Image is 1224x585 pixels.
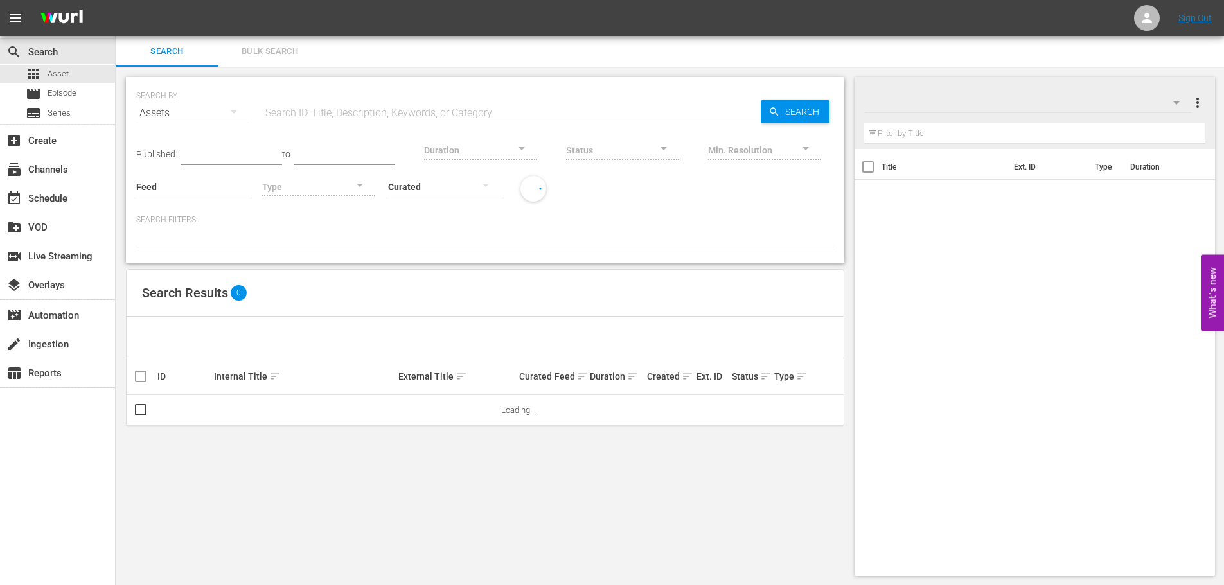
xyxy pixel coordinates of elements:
span: Series [48,107,71,119]
span: 0 [231,285,247,301]
span: Asset [48,67,69,80]
span: more_vert [1190,95,1205,110]
div: Ext. ID [696,371,728,381]
span: sort [627,371,639,382]
span: VOD [6,220,22,235]
span: Series [26,105,41,121]
span: sort [456,371,467,382]
span: Episode [26,86,41,101]
a: Sign Out [1178,13,1212,23]
span: Ingestion [6,336,22,352]
span: Search Results [142,285,228,301]
span: Create [6,133,22,148]
span: Overlays [6,277,22,293]
span: Asset [26,66,41,82]
span: to [282,149,290,159]
span: sort [269,371,281,382]
span: Search [780,100,829,123]
span: menu [8,10,23,26]
button: Search [761,100,829,123]
div: Curated [519,371,551,381]
span: Published: [136,149,177,159]
span: sort [682,371,693,382]
div: Created [647,369,693,384]
div: Internal Title [214,369,395,384]
div: Status [732,369,770,384]
th: Duration [1122,149,1200,185]
span: sort [760,371,772,382]
span: Search [6,44,22,60]
div: Assets [136,95,249,131]
span: sort [577,371,589,382]
div: External Title [398,369,515,384]
span: Channels [6,162,22,177]
span: Schedule [6,191,22,206]
button: Open Feedback Widget [1201,254,1224,331]
span: Bulk Search [226,44,314,59]
div: Feed [554,369,586,384]
p: Search Filters: [136,214,834,225]
span: Live Streaming [6,249,22,264]
div: ID [157,371,210,381]
span: Automation [6,308,22,323]
span: Loading... [501,405,536,415]
div: Duration [590,369,643,384]
span: Search [123,44,211,59]
img: ans4CAIJ8jUAAAAAAAAAAAAAAAAAAAAAAAAgQb4GAAAAAAAAAAAAAAAAAAAAAAAAJMjXAAAAAAAAAAAAAAAAAAAAAAAAgAT5G... [31,3,93,33]
span: Reports [6,365,22,381]
span: sort [796,371,808,382]
button: more_vert [1190,87,1205,118]
th: Ext. ID [1006,149,1088,185]
th: Title [882,149,1006,185]
span: Episode [48,87,76,100]
div: Type [774,369,799,384]
th: Type [1087,149,1122,185]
